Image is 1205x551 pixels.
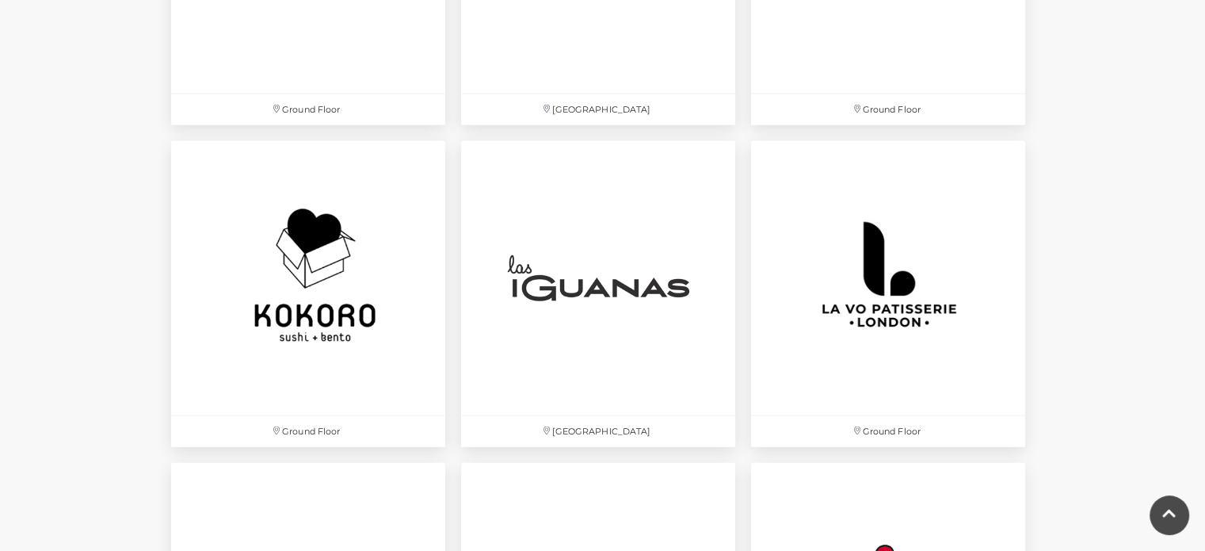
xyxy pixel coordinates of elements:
p: [GEOGRAPHIC_DATA] [461,416,735,447]
a: Ground Floor [163,133,453,455]
p: Ground Floor [751,94,1025,125]
p: [GEOGRAPHIC_DATA] [461,94,735,125]
p: Ground Floor [171,416,445,447]
p: Ground Floor [751,416,1025,447]
p: Ground Floor [171,94,445,125]
a: [GEOGRAPHIC_DATA] [453,133,743,455]
a: Ground Floor [743,133,1033,455]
